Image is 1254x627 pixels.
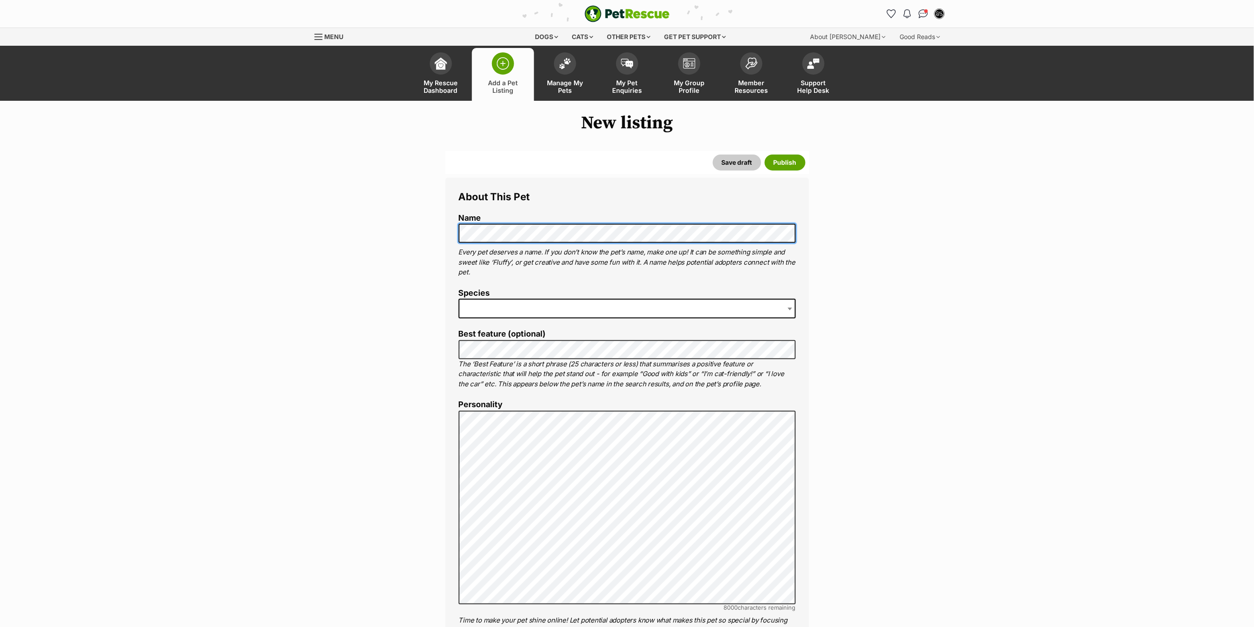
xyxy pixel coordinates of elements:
label: Best feature (optional) [459,329,796,339]
img: chat-41dd97257d64d25036548639549fe6c8038ab92f7586957e7f3b1b290dea8141.svg [919,9,928,18]
button: Notifications [900,7,915,21]
ul: Account quick links [884,7,947,21]
span: 8000 [724,604,738,611]
img: notifications-46538b983faf8c2785f20acdc204bb7945ddae34d4c08c2a6579f10ce5e182be.svg [904,9,911,18]
img: manage-my-pets-icon-02211641906a0b7f246fdf0571729dbe1e7629f14944591b6c1af311fb30b64b.svg [559,58,571,69]
img: group-profile-icon-3fa3cf56718a62981997c0bc7e787c4b2cf8bcc04b72c1350f741eb67cf2f40e.svg [683,58,696,69]
p: Every pet deserves a name. If you don’t know the pet’s name, make one up! It can be something sim... [459,247,796,278]
img: logo-e224e6f780fb5917bec1dbf3a21bbac754714ae5b6737aabdf751b685950b380.svg [585,5,670,22]
a: Add a Pet Listing [472,48,534,101]
span: About This Pet [459,190,530,202]
a: My Group Profile [658,48,720,101]
span: My Pet Enquiries [607,79,647,94]
label: Name [459,214,796,223]
a: Manage My Pets [534,48,596,101]
button: Save draft [713,155,761,171]
span: My Rescue Dashboard [421,79,461,94]
img: dashboard-icon-eb2f2d2d3e046f16d808141f083e7271f6b2e854fb5c12c21221c1fb7104beca.svg [435,57,447,70]
a: My Rescue Dashboard [410,48,472,101]
button: My account [932,7,947,21]
a: Support Help Desk [782,48,845,101]
div: About [PERSON_NAME] [804,28,892,46]
div: characters remaining [459,604,796,611]
div: Dogs [529,28,564,46]
div: Get pet support [658,28,732,46]
a: Member Resources [720,48,782,101]
a: My Pet Enquiries [596,48,658,101]
img: help-desk-icon-fdf02630f3aa405de69fd3d07c3f3aa587a6932b1a1747fa1d2bba05be0121f9.svg [807,58,820,69]
span: Add a Pet Listing [483,79,523,94]
span: Support Help Desk [794,79,833,94]
a: PetRescue [585,5,670,22]
img: Sugar and Spice Cat Rescue profile pic [935,9,944,18]
label: Personality [459,400,796,409]
div: Other pets [601,28,656,46]
img: add-pet-listing-icon-0afa8454b4691262ce3f59096e99ab1cd57d4a30225e0717b998d2c9b9846f56.svg [497,57,509,70]
img: member-resources-icon-8e73f808a243e03378d46382f2149f9095a855e16c252ad45f914b54edf8863c.svg [745,57,758,69]
a: Conversations [916,7,931,21]
img: pet-enquiries-icon-7e3ad2cf08bfb03b45e93fb7055b45f3efa6380592205ae92323e6603595dc1f.svg [621,59,633,68]
a: Menu [314,28,350,44]
label: Species [459,289,796,298]
span: Member Resources [731,79,771,94]
a: Favourites [884,7,899,21]
span: Menu [325,33,344,40]
span: My Group Profile [669,79,709,94]
div: Cats [566,28,599,46]
div: Good Reads [894,28,947,46]
button: Publish [765,155,806,171]
span: Manage My Pets [545,79,585,94]
p: The ‘Best Feature’ is a short phrase (25 characters or less) that summarises a positive feature o... [459,359,796,389]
